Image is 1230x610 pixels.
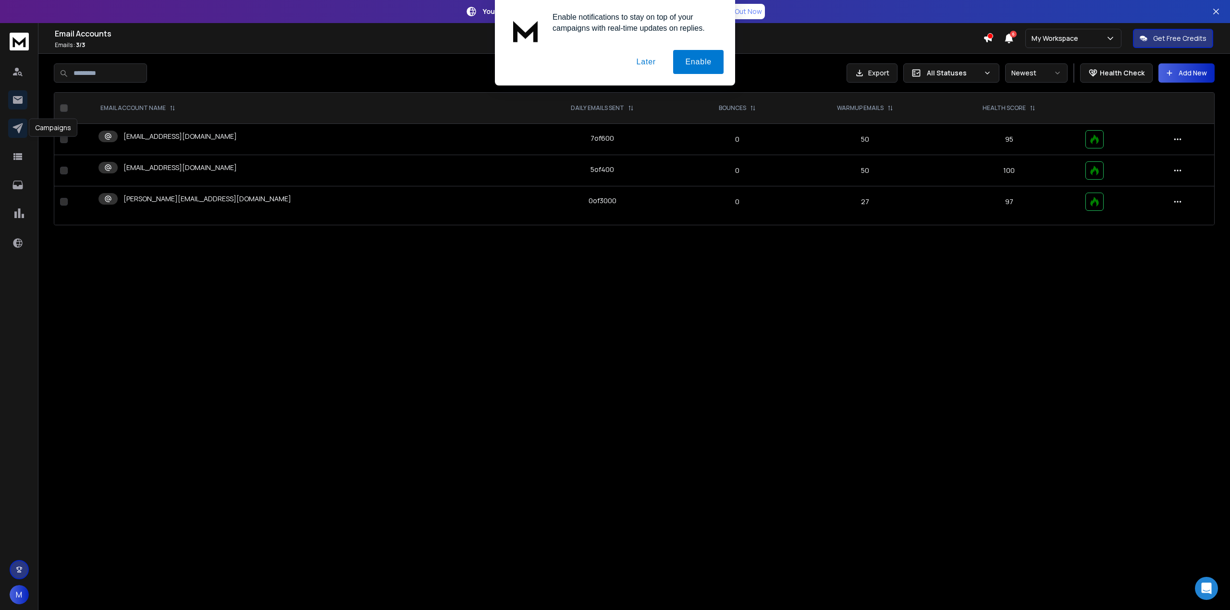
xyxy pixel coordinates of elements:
img: tab_domain_overview_orange.svg [26,56,34,63]
div: Enable notifications to stay on top of your campaigns with real-time updates on replies. [545,12,724,34]
button: Later [624,50,667,74]
button: M [10,585,29,604]
div: Campaigns [29,119,77,137]
p: HEALTH SCORE [983,104,1026,112]
td: 50 [791,155,939,186]
p: [PERSON_NAME][EMAIL_ADDRESS][DOMAIN_NAME] [123,194,291,204]
div: Domain: [URL] [25,25,68,33]
button: Enable [673,50,724,74]
td: 27 [791,186,939,218]
div: 0 of 3000 [589,196,616,206]
div: Open Intercom Messenger [1195,577,1218,600]
div: 5 of 400 [590,165,614,174]
p: BOUNCES [719,104,746,112]
div: Keywords by Traffic [106,57,162,63]
div: 7 of 600 [590,134,614,143]
div: Domain Overview [37,57,86,63]
td: 50 [791,124,939,155]
td: 100 [939,155,1080,186]
p: [EMAIL_ADDRESS][DOMAIN_NAME] [123,163,237,172]
p: 0 [689,197,786,207]
p: DAILY EMAILS SENT [571,104,624,112]
div: EMAIL ACCOUNT NAME [100,104,175,112]
img: website_grey.svg [15,25,23,33]
img: logo_orange.svg [15,15,23,23]
img: tab_keywords_by_traffic_grey.svg [96,56,103,63]
img: notification icon [506,12,545,50]
div: v 4.0.25 [27,15,47,23]
td: 97 [939,186,1080,218]
p: WARMUP EMAILS [837,104,884,112]
p: 0 [689,166,786,175]
p: 0 [689,134,786,144]
p: [EMAIL_ADDRESS][DOMAIN_NAME] [123,132,237,141]
td: 95 [939,124,1080,155]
